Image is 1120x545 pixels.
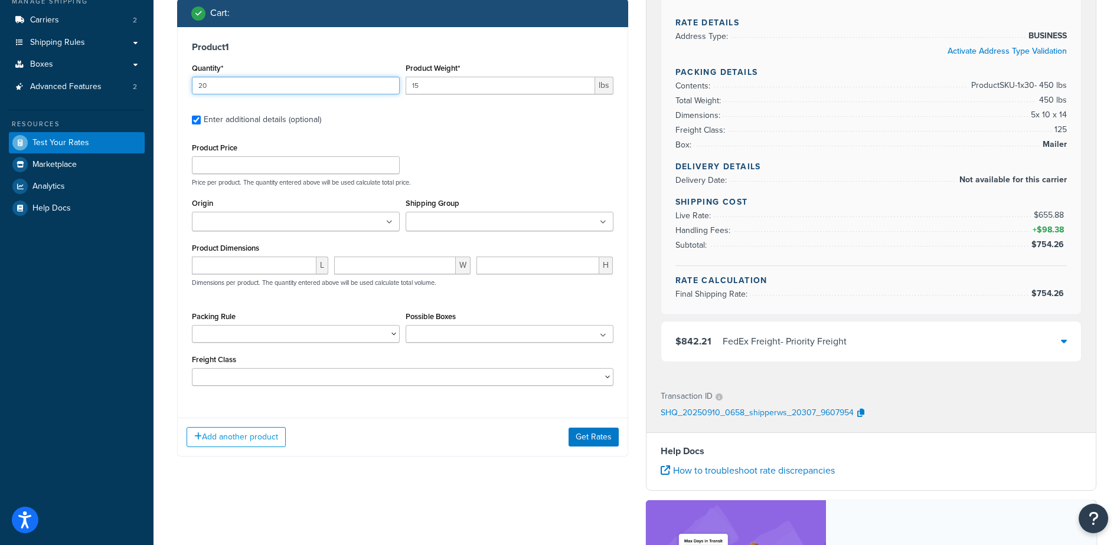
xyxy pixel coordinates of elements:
[661,405,854,422] p: SHQ_20250910_0658_shipperws_20307_9607954
[32,160,77,170] span: Marketplace
[9,132,145,153] a: Test Your Rates
[675,174,730,186] span: Delivery Date:
[133,82,137,92] span: 2
[189,178,616,186] p: Price per product. The quantity entered above will be used calculate total price.
[210,8,230,18] h2: Cart :
[406,312,456,321] label: Possible Boxes
[675,17,1067,29] h4: Rate Details
[1037,224,1067,236] span: $98.38
[192,355,236,364] label: Freight Class
[30,60,53,70] span: Boxes
[9,76,145,98] li: Advanced Features
[32,203,71,214] span: Help Docs
[9,9,145,31] a: Carriers2
[9,119,145,129] div: Resources
[9,9,145,31] li: Carriers
[661,464,835,477] a: How to troubleshoot rate discrepancies
[192,64,223,73] label: Quantity*
[9,176,145,197] a: Analytics
[456,257,471,274] span: W
[595,77,613,94] span: lbs
[316,257,328,274] span: L
[675,196,1067,208] h4: Shipping Cost
[968,78,1067,93] span: Product SKU-1 x 30 - 450 lbs
[661,388,713,405] p: Transaction ID
[30,15,59,25] span: Carriers
[675,80,713,92] span: Contents:
[192,199,213,208] label: Origin
[661,444,1082,458] h4: Help Docs
[192,77,400,94] input: 0.0
[192,312,236,321] label: Packing Rule
[192,143,237,152] label: Product Price
[675,224,733,237] span: Handling Fees:
[675,139,694,151] span: Box:
[1031,238,1067,251] span: $754.26
[192,244,259,252] label: Product Dimensions
[1036,93,1067,107] span: 450 lbs
[1040,137,1067,152] span: Mailer
[675,239,710,251] span: Subtotal:
[675,160,1067,173] h4: Delivery Details
[599,257,613,274] span: H
[187,427,286,447] button: Add another product
[569,428,619,446] button: Get Rates
[1052,123,1067,137] span: 125
[1079,504,1108,533] button: Open Resource Center
[675,124,728,136] span: Freight Class:
[406,199,459,208] label: Shipping Group
[675,334,711,348] span: $842.21
[30,38,85,48] span: Shipping Rules
[32,138,89,148] span: Test Your Rates
[32,182,65,192] span: Analytics
[675,66,1067,78] h4: Packing Details
[1026,29,1067,43] span: BUSINESS
[675,288,750,300] span: Final Shipping Rate:
[9,54,145,75] a: Boxes
[723,333,847,350] div: FedEx Freight - Priority Freight
[1034,209,1067,221] span: $655.88
[9,198,145,219] a: Help Docs
[956,173,1067,187] span: Not available for this carrier
[675,30,731,42] span: Address Type:
[9,76,145,98] a: Advanced Features2
[192,41,613,53] h3: Product 1
[1031,287,1067,300] span: $754.26
[1030,223,1067,237] span: +
[675,94,724,107] span: Total Weight:
[30,82,102,92] span: Advanced Features
[192,116,201,124] input: Enter additional details (optional)
[204,111,321,128] div: Enter additional details (optional)
[406,77,595,94] input: 0.00
[675,109,723,122] span: Dimensions:
[675,274,1067,287] h4: Rate Calculation
[1028,108,1067,122] span: 5 x 10 x 14
[189,278,436,287] p: Dimensions per product. The quantity entered above will be used calculate total volume.
[675,209,714,222] span: Live Rate:
[948,45,1067,57] a: Activate Address Type Validation
[133,15,137,25] span: 2
[9,32,145,54] a: Shipping Rules
[406,64,460,73] label: Product Weight*
[9,154,145,175] a: Marketplace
